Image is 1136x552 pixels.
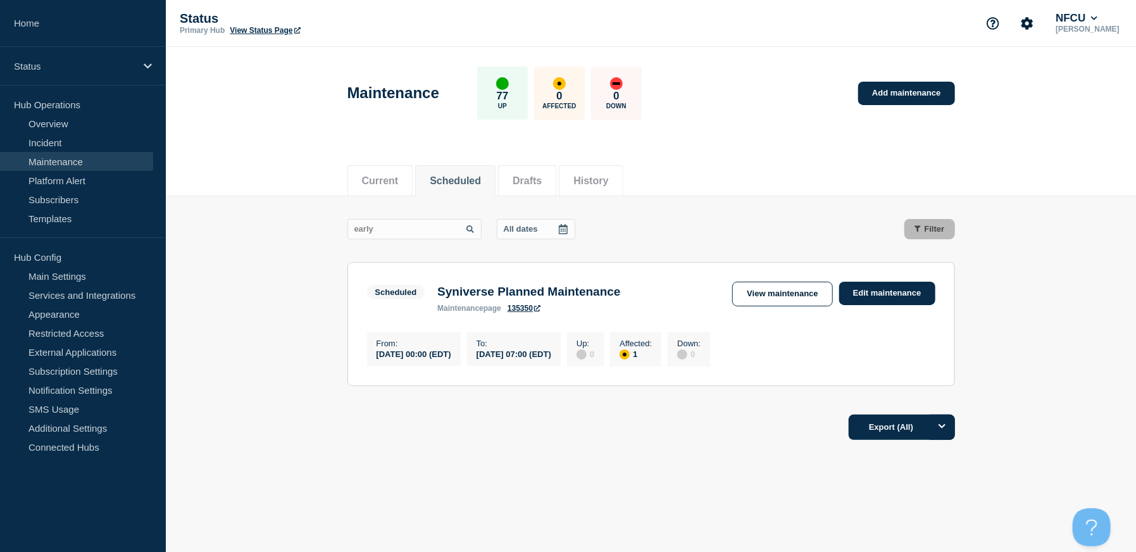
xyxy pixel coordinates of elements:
p: 77 [496,90,508,103]
a: View maintenance [732,282,832,306]
p: Up [498,103,507,110]
button: Export (All) [849,415,955,440]
div: disabled [577,349,587,360]
div: down [610,77,623,90]
p: To : [477,339,551,348]
div: [DATE] 07:00 (EDT) [477,348,551,359]
span: maintenance [437,304,484,313]
p: From : [377,339,451,348]
button: Scheduled [430,175,481,187]
div: up [496,77,509,90]
button: NFCU [1053,12,1100,25]
h1: Maintenance [347,84,439,102]
p: Down [606,103,627,110]
a: 135350 [508,304,540,313]
span: Filter [925,224,945,234]
div: disabled [677,349,687,360]
button: Filter [904,219,955,239]
button: Support [980,10,1006,37]
div: 0 [677,348,701,360]
div: 0 [577,348,594,360]
button: All dates [497,219,575,239]
p: page [437,304,501,313]
p: Affected : [620,339,652,348]
button: Account settings [1014,10,1040,37]
p: Down : [677,339,701,348]
div: affected [553,77,566,90]
div: affected [620,349,630,360]
p: Status [180,11,433,26]
p: Affected [542,103,576,110]
p: Status [14,61,135,72]
p: Up : [577,339,594,348]
a: Edit maintenance [839,282,935,305]
p: 0 [556,90,562,103]
a: Add maintenance [858,82,954,105]
div: Scheduled [375,287,417,297]
p: Primary Hub [180,26,225,35]
button: Options [930,415,955,440]
a: View Status Page [230,26,300,35]
button: Current [362,175,399,187]
div: [DATE] 00:00 (EDT) [377,348,451,359]
div: 1 [620,348,652,360]
button: Drafts [513,175,542,187]
p: [PERSON_NAME] [1053,25,1122,34]
h3: Syniverse Planned Maintenance [437,285,620,299]
p: 0 [613,90,619,103]
iframe: Help Scout Beacon - Open [1073,508,1111,546]
button: History [573,175,608,187]
input: Search maintenances [347,219,482,239]
p: All dates [504,224,538,234]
